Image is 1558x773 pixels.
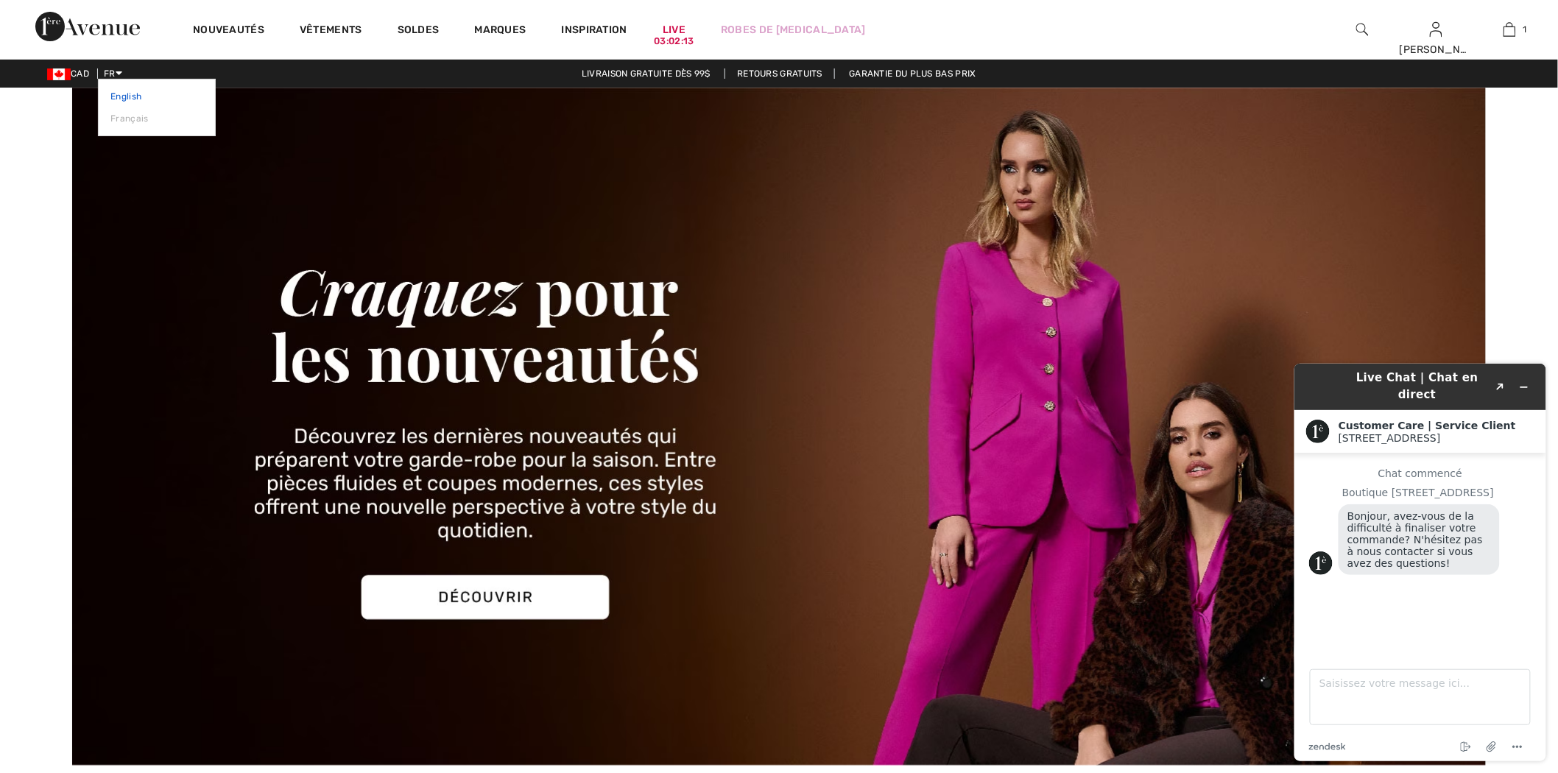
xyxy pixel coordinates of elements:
img: Canadian Dollar [47,68,71,80]
a: Soldes [398,24,440,39]
a: Nouveautés [193,24,264,39]
a: Livraison gratuite dès 99$ [570,68,722,79]
div: [PERSON_NAME] [1400,42,1472,57]
img: Mon panier [1504,21,1516,38]
span: CAD [47,68,95,79]
a: 1 [1473,21,1545,38]
img: nouveautes par Joseph Ribkoff [72,88,1487,766]
a: English [110,85,203,107]
a: Retours gratuits [725,68,835,79]
a: Robes de [MEDICAL_DATA] [721,22,866,38]
a: Live03:02:13 [663,22,685,38]
a: Garantie du plus bas prix [837,68,988,79]
span: 1 [1523,23,1527,36]
img: 1ère Avenue [35,12,140,41]
img: Mes infos [1430,21,1442,38]
img: recherche [1356,21,1369,38]
a: Se connecter [1430,22,1442,36]
a: Marques [475,24,526,39]
div: 03:02:13 [654,35,694,49]
iframe: Trouvez des informations supplémentaires ici [1283,352,1558,773]
span: Chat [32,10,63,24]
span: FR [104,68,122,79]
span: Inspiration [562,24,627,39]
a: Vêtements [300,24,362,39]
a: Français [110,107,203,130]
